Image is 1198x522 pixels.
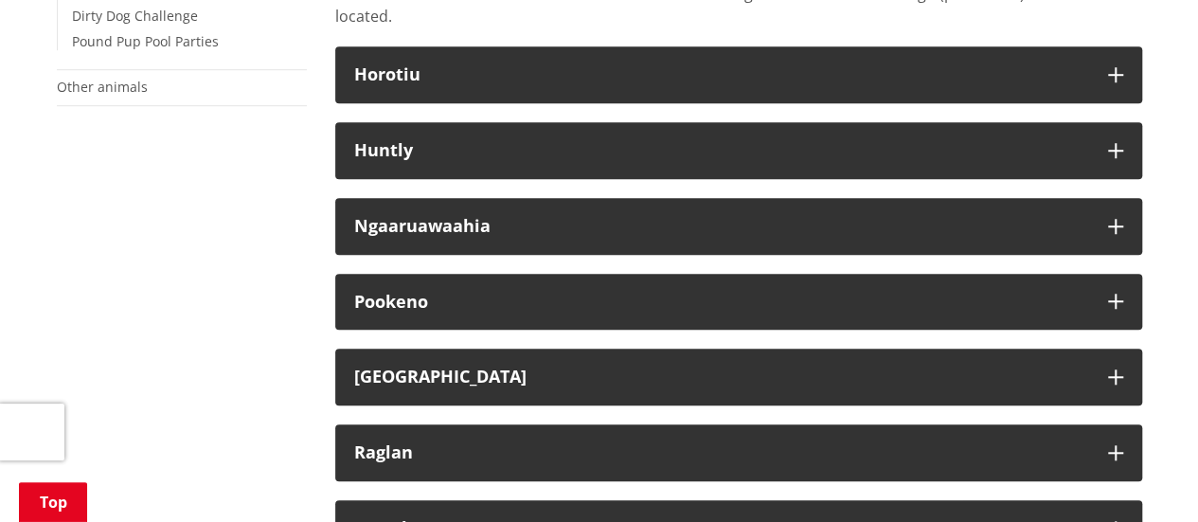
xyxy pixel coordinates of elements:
h3: Horotiu [354,65,1089,84]
h3: [GEOGRAPHIC_DATA] [354,368,1089,387]
h3: Ngaaruawaahia [354,217,1089,236]
button: Raglan [335,424,1142,481]
button: Huntly [335,122,1142,179]
a: Other animals [57,78,148,96]
iframe: Messenger Launcher [1111,442,1179,511]
a: Top [19,482,87,522]
button: [GEOGRAPHIC_DATA] [335,349,1142,405]
a: Dirty Dog Challenge [72,7,198,25]
a: Pound Pup Pool Parties [72,32,219,50]
button: Pookeno [335,274,1142,331]
button: Horotiu [335,46,1142,103]
button: Ngaaruawaahia [335,198,1142,255]
h3: Raglan [354,443,1089,462]
h3: Pookeno [354,293,1089,312]
h3: Huntly [354,141,1089,160]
